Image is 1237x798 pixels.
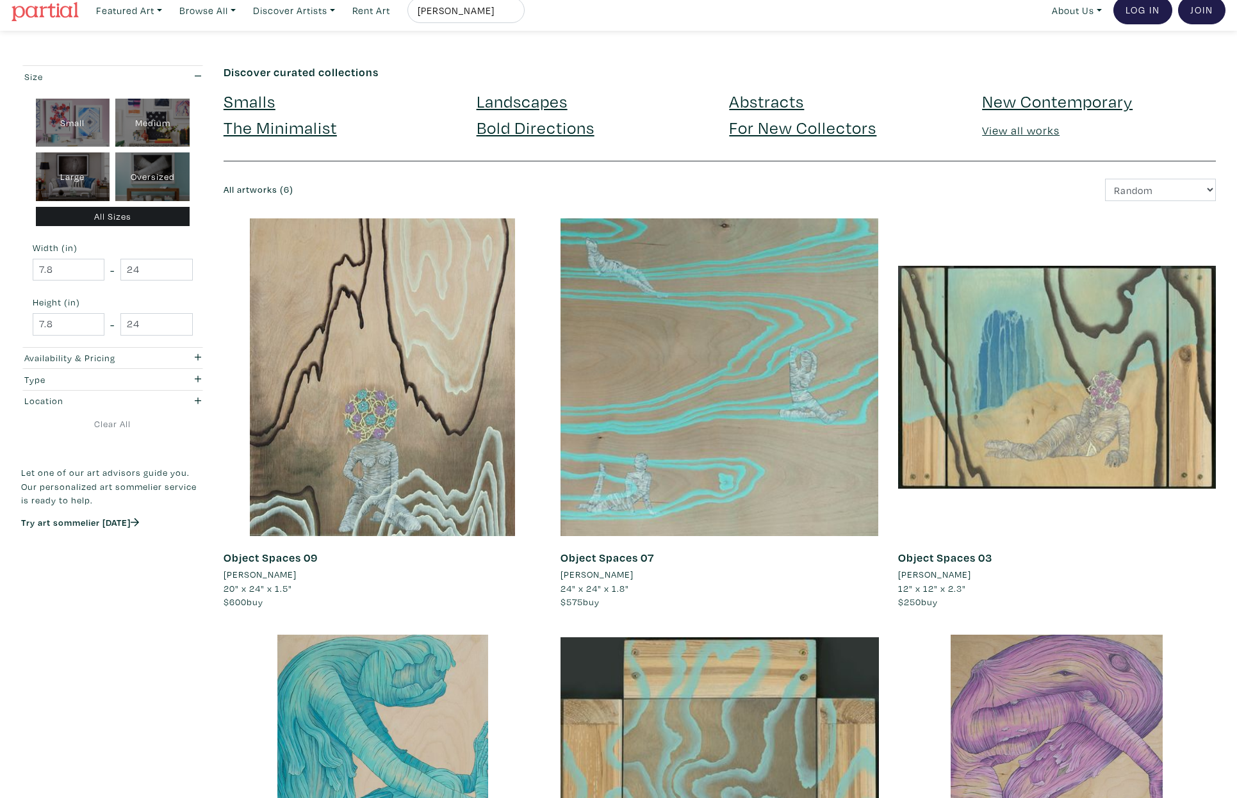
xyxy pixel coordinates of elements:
iframe: Customer reviews powered by Trustpilot [21,542,204,569]
span: $575 [561,596,583,608]
span: $250 [898,596,921,608]
a: Landscapes [477,90,568,112]
span: - [110,316,115,333]
span: 20" x 24" x 1.5" [224,582,292,594]
a: [PERSON_NAME] [898,567,1216,582]
div: Location [24,394,152,408]
h6: Discover curated collections [224,65,1216,79]
a: Bold Directions [477,116,594,138]
button: Location [21,391,204,412]
button: Availability & Pricing [21,348,204,369]
a: The Minimalist [224,116,337,138]
div: Medium [115,99,190,147]
li: [PERSON_NAME] [561,567,634,582]
span: 12" x 12" x 2.3" [898,582,966,594]
h6: All artworks (6) [224,184,710,195]
a: New Contemporary [982,90,1133,112]
div: Availability & Pricing [24,351,152,365]
div: All Sizes [36,207,190,227]
div: Oversized [115,152,190,201]
button: Type [21,369,204,390]
a: Object Spaces 09 [224,550,318,565]
a: Smalls [224,90,275,112]
span: 24" x 24" x 1.8" [561,582,629,594]
span: buy [898,596,938,608]
a: Try art sommelier [DATE] [21,516,139,528]
a: Clear All [21,417,204,431]
div: Size [24,70,152,84]
a: [PERSON_NAME] [561,567,878,582]
span: - [110,261,115,279]
span: buy [561,596,600,608]
div: Large [36,152,110,201]
a: View all works [982,123,1060,138]
span: $600 [224,596,247,608]
p: Let one of our art advisors guide you. Our personalized art sommelier service is ready to help. [21,466,204,507]
div: Small [36,99,110,147]
a: Object Spaces 07 [561,550,654,565]
button: Size [21,66,204,87]
div: Type [24,373,152,387]
small: Width (in) [33,243,193,252]
li: [PERSON_NAME] [224,567,297,582]
input: Search [416,3,512,19]
a: Object Spaces 03 [898,550,992,565]
span: buy [224,596,263,608]
a: Abstracts [729,90,804,112]
li: [PERSON_NAME] [898,567,971,582]
small: Height (in) [33,298,193,307]
a: For New Collectors [729,116,876,138]
a: [PERSON_NAME] [224,567,541,582]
